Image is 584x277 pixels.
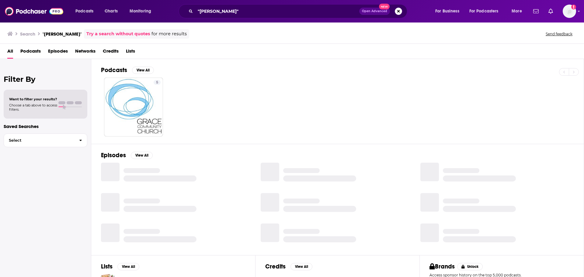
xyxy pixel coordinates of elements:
[531,6,541,16] a: Show notifications dropdown
[4,133,87,147] button: Select
[544,31,574,36] button: Send feedback
[563,5,576,18] button: Show profile menu
[195,6,359,16] input: Search podcasts, credits, & more...
[105,7,118,16] span: Charts
[429,263,455,270] h2: Brands
[512,7,522,16] span: More
[131,152,153,159] button: View All
[75,7,93,16] span: Podcasts
[457,263,483,270] button: Unlock
[4,123,87,129] p: Saved Searches
[101,151,126,159] h2: Episodes
[184,4,413,18] div: Search podcasts, credits, & more...
[101,151,153,159] a: EpisodesView All
[507,6,530,16] button: open menu
[151,30,187,37] span: for more results
[117,263,139,270] button: View All
[101,6,121,16] a: Charts
[435,7,459,16] span: For Business
[359,8,390,15] button: Open AdvancedNew
[75,46,96,59] a: Networks
[71,6,101,16] button: open menu
[379,4,390,9] span: New
[9,97,57,101] span: Want to filter your results?
[546,6,555,16] a: Show notifications dropdown
[154,80,161,85] a: 5
[101,263,113,270] h2: Lists
[20,46,41,59] a: Podcasts
[431,6,467,16] button: open menu
[20,31,35,37] h3: Search
[5,5,63,17] img: Podchaser - Follow, Share and Rate Podcasts
[86,30,150,37] a: Try a search without quotes
[101,263,139,270] a: ListsView All
[4,138,74,142] span: Select
[265,263,286,270] h2: Credits
[103,46,119,59] a: Credits
[48,46,68,59] a: Episodes
[101,66,154,74] a: PodcastsView All
[156,80,158,86] span: 5
[126,46,135,59] a: Lists
[125,6,159,16] button: open menu
[469,7,499,16] span: For Podcasters
[7,46,13,59] a: All
[101,66,127,74] h2: Podcasts
[265,263,312,270] a: CreditsView All
[43,31,82,37] h3: "[PERSON_NAME]"
[104,78,163,137] a: 5
[571,5,576,9] svg: Add a profile image
[465,6,507,16] button: open menu
[563,5,576,18] img: User Profile
[130,7,151,16] span: Monitoring
[132,67,154,74] button: View All
[9,103,57,112] span: Choose a tab above to access filters.
[362,10,387,13] span: Open Advanced
[4,75,87,84] h2: Filter By
[290,263,312,270] button: View All
[563,5,576,18] span: Logged in as rgertner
